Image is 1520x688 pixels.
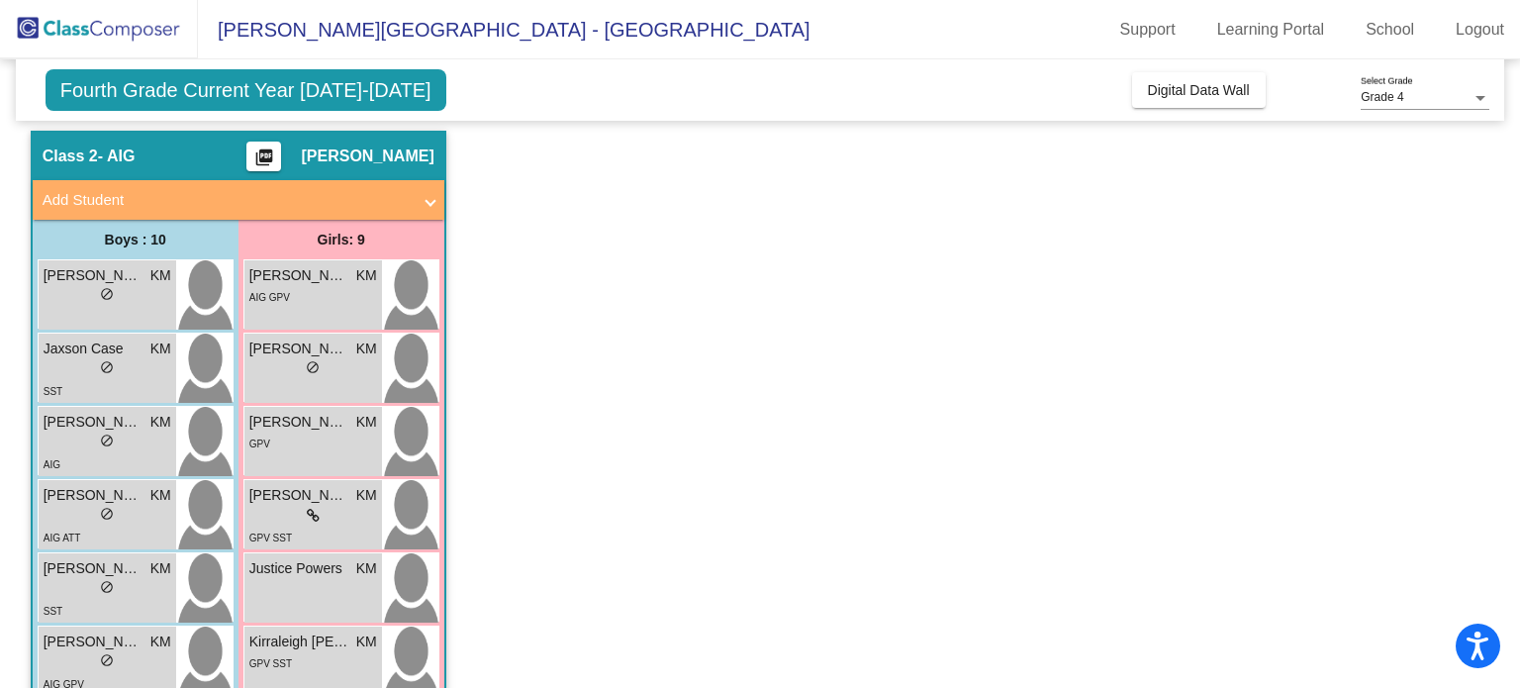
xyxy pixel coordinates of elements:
span: Kirraleigh [PERSON_NAME] [249,632,348,652]
a: Logout [1440,14,1520,46]
mat-panel-title: Add Student [43,189,411,212]
span: KM [356,412,377,433]
mat-icon: picture_as_pdf [252,147,276,175]
span: do_not_disturb_alt [100,653,114,667]
span: do_not_disturb_alt [100,580,114,594]
span: [PERSON_NAME] [44,558,142,579]
span: do_not_disturb_alt [100,507,114,521]
span: KM [356,339,377,359]
span: [PERSON_NAME] [249,412,348,433]
span: GPV SST [249,658,292,669]
a: School [1350,14,1430,46]
span: do_not_disturb_alt [100,360,114,374]
span: KM [356,558,377,579]
span: KM [150,558,171,579]
a: Learning Portal [1201,14,1341,46]
span: [PERSON_NAME][GEOGRAPHIC_DATA] - [GEOGRAPHIC_DATA] [198,14,810,46]
span: Digital Data Wall [1148,82,1250,98]
mat-expansion-panel-header: Add Student [33,180,444,220]
span: - AIG [98,147,136,166]
span: GPV [249,439,270,449]
span: KM [150,265,171,286]
span: KM [150,632,171,652]
span: Fourth Grade Current Year [DATE]-[DATE] [46,69,446,111]
span: do_not_disturb_alt [306,360,320,374]
span: Justice Powers [249,558,348,579]
span: [PERSON_NAME] [301,147,433,166]
span: GPV SST [249,533,292,543]
span: do_not_disturb_alt [100,434,114,447]
span: KM [356,485,377,506]
span: [PERSON_NAME] [44,412,142,433]
span: Grade 4 [1361,90,1403,104]
span: [PERSON_NAME] [249,485,348,506]
span: KM [356,632,377,652]
span: [PERSON_NAME] [44,485,142,506]
span: AIG [44,459,60,470]
span: Class 2 [43,147,98,166]
span: KM [150,485,171,506]
span: KM [150,339,171,359]
span: [PERSON_NAME] [44,265,142,286]
span: [PERSON_NAME] [44,632,142,652]
button: Print Students Details [246,142,281,171]
button: Digital Data Wall [1132,72,1266,108]
span: KM [356,265,377,286]
span: KM [150,412,171,433]
span: AIG ATT [44,533,81,543]
span: AIG GPV [249,292,290,303]
span: [PERSON_NAME] [PERSON_NAME] [249,265,348,286]
span: SST [44,386,62,397]
span: Jaxson Case [44,339,142,359]
span: SST [44,606,62,617]
div: Girls: 9 [238,220,444,259]
span: do_not_disturb_alt [100,287,114,301]
span: [PERSON_NAME] [249,339,348,359]
div: Boys : 10 [33,220,238,259]
a: Support [1104,14,1191,46]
